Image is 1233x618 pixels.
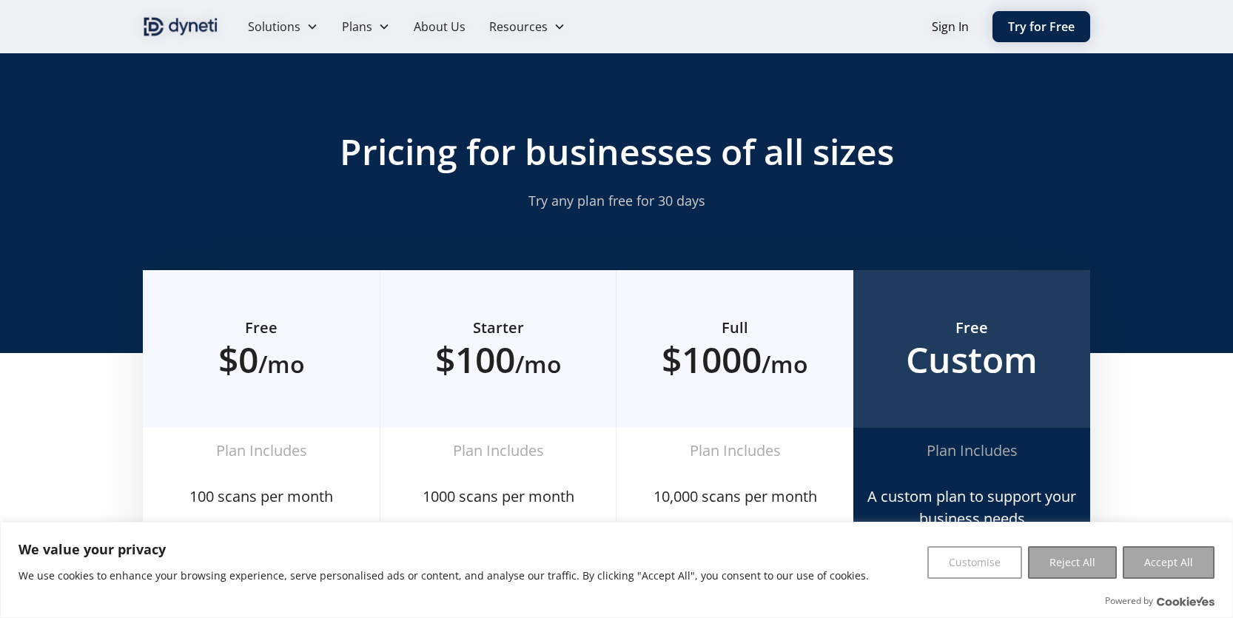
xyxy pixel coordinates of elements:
div: Solutions [248,18,300,36]
a: Try for Free [992,11,1090,42]
div: Plan Includes [865,440,1078,462]
div: Powered by [1105,594,1214,608]
h2: $1000 [640,338,830,381]
h2: Pricing for businesses of all sizes [332,130,901,173]
div: Plan Includes [392,440,604,462]
div: Plan Includes [155,440,368,462]
div: Plans [342,18,372,36]
div: 100 scans per month [155,486,368,508]
div: Resources [489,18,548,36]
h6: Full [640,318,830,338]
p: We use cookies to enhance your browsing experience, serve personalised ads or content, and analys... [19,567,869,585]
button: Customise [927,546,1022,579]
div: Solutions [236,12,330,41]
a: Visit CookieYes website [1157,597,1214,606]
button: Reject All [1028,546,1117,579]
span: /mo [515,348,562,380]
h6: Free [877,318,1066,338]
span: /mo [258,348,305,380]
h6: Free [167,318,356,338]
h6: Starter [404,318,592,338]
p: Try any plan free for 30 days [332,191,901,211]
div: Plan Includes [628,440,841,462]
button: Accept All [1123,546,1214,579]
h2: $0 [167,338,356,381]
div: 1000 scans per month [392,486,604,508]
div: 10,000 scans per month [628,486,841,508]
h2: Custom [877,338,1066,381]
div: A custom plan to support your business needs [865,486,1078,530]
p: We value your privacy [19,540,869,558]
div: Plans [330,12,402,41]
h2: $100 [404,338,592,381]
a: Sign In [932,18,969,36]
span: /mo [762,348,808,380]
img: Dyneti indigo logo [143,15,218,38]
a: home [143,15,218,38]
